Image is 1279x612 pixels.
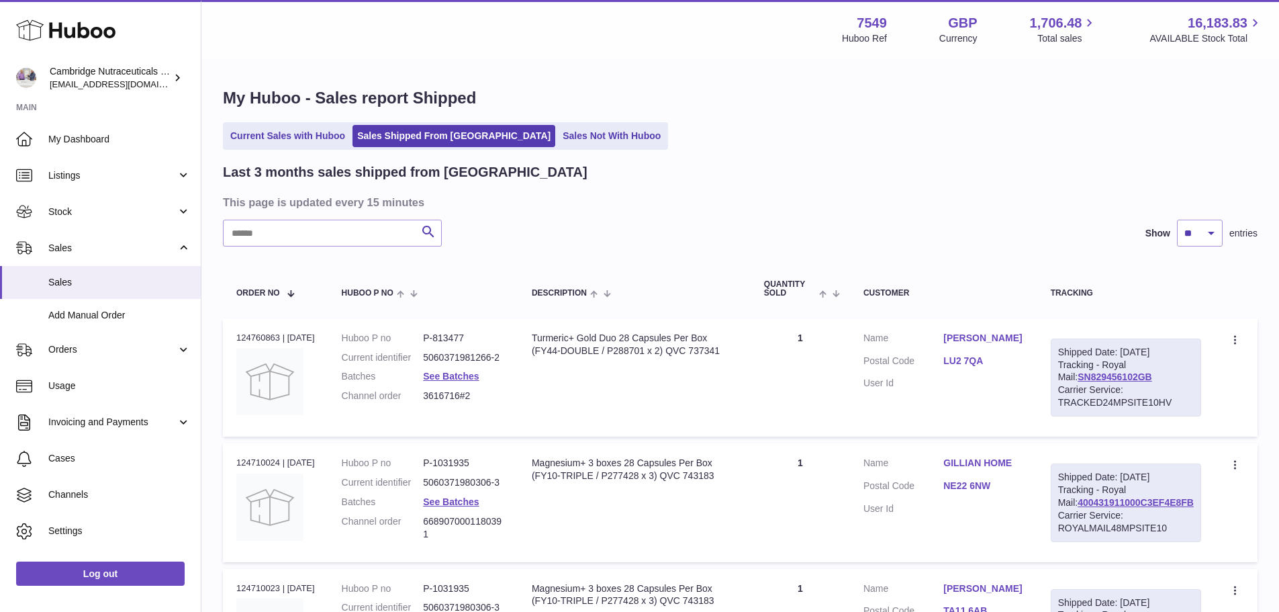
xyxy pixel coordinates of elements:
h3: This page is updated every 15 minutes [223,195,1254,210]
dt: Channel order [342,515,424,541]
a: [PERSON_NAME] [943,582,1023,595]
dd: P-1031935 [423,457,505,470]
div: Huboo Ref [842,32,887,45]
span: Huboo P no [342,289,393,298]
div: Carrier Service: ROYALMAIL48MPSITE10 [1058,509,1194,535]
div: 124710023 | [DATE] [236,582,315,595]
img: no-photo.jpg [236,474,303,541]
span: [EMAIL_ADDRESS][DOMAIN_NAME] [50,79,197,89]
dt: Current identifier [342,351,424,364]
dt: Channel order [342,390,424,402]
strong: GBP [948,14,977,32]
a: See Batches [423,496,479,507]
div: Tracking [1051,289,1201,298]
div: Cambridge Nutraceuticals Ltd [50,65,171,91]
a: 1,706.48 Total sales [1030,14,1098,45]
span: Orders [48,343,177,356]
div: Magnesium+ 3 boxes 28 Capsules Per Box (FY10-TRIPLE / P277428 x 3) QVC 743183 [532,582,737,608]
span: 1,706.48 [1030,14,1082,32]
img: internalAdmin-7549@internal.huboo.com [16,68,36,88]
a: NE22 6NW [943,480,1023,492]
span: entries [1229,227,1258,240]
div: Currency [939,32,978,45]
div: Carrier Service: TRACKED24MPSITE10HV [1058,384,1194,409]
a: Sales Not With Huboo [558,125,665,147]
dt: Batches [342,370,424,383]
span: Description [532,289,587,298]
span: Stock [48,206,177,218]
a: Log out [16,562,185,586]
td: 1 [751,443,850,562]
dd: 5060371981266-2 [423,351,505,364]
span: Settings [48,525,191,537]
a: GILLIAN HOME [943,457,1023,470]
dd: 5060371980306-3 [423,476,505,489]
a: Current Sales with Huboo [226,125,350,147]
span: Invoicing and Payments [48,416,177,429]
span: 16,183.83 [1188,14,1247,32]
dt: Batches [342,496,424,509]
span: Sales [48,242,177,255]
span: AVAILABLE Stock Total [1149,32,1263,45]
dd: P-1031935 [423,582,505,595]
span: Order No [236,289,280,298]
dd: 6689070001180391 [423,515,505,541]
div: Shipped Date: [DATE] [1058,346,1194,359]
a: LU2 7QA [943,355,1023,367]
span: Cases [48,452,191,465]
dt: Name [863,457,943,473]
span: My Dashboard [48,133,191,146]
dt: Postal Code [863,355,943,371]
div: Shipped Date: [DATE] [1058,597,1194,609]
a: 16,183.83 AVAILABLE Stock Total [1149,14,1263,45]
div: Magnesium+ 3 boxes 28 Capsules Per Box (FY10-TRIPLE / P277428 x 3) QVC 743183 [532,457,737,482]
span: Sales [48,276,191,289]
span: Channels [48,488,191,501]
dt: Name [863,332,943,348]
dd: P-813477 [423,332,505,345]
a: [PERSON_NAME] [943,332,1023,345]
dt: Postal Code [863,480,943,496]
div: Shipped Date: [DATE] [1058,471,1194,484]
div: 124760863 | [DATE] [236,332,315,344]
dt: User Id [863,377,943,390]
a: Sales Shipped From [GEOGRAPHIC_DATA] [352,125,555,147]
dt: Huboo P no [342,582,424,595]
h2: Last 3 months sales shipped from [GEOGRAPHIC_DATA] [223,163,587,181]
dt: Huboo P no [342,457,424,470]
a: 400431911000C3EF4E8FB [1078,497,1194,508]
h1: My Huboo - Sales report Shipped [223,87,1258,109]
strong: 7549 [857,14,887,32]
dd: 3616716#2 [423,390,505,402]
span: Add Manual Order [48,309,191,322]
a: See Batches [423,371,479,382]
div: Turmeric+ Gold Duo 28 Capsules Per Box (FY44-DOUBLE / P288701 x 2) QVC 737341 [532,332,737,357]
dt: Current identifier [342,476,424,489]
span: Usage [48,380,191,392]
label: Show [1145,227,1170,240]
dt: User Id [863,502,943,515]
dt: Huboo P no [342,332,424,345]
td: 1 [751,318,850,437]
span: Quantity Sold [764,280,816,298]
div: Tracking - Royal Mail: [1051,464,1201,541]
a: SN829456102GB [1078,371,1152,382]
span: Listings [48,169,177,182]
div: 124710024 | [DATE] [236,457,315,469]
span: Total sales [1037,32,1097,45]
div: Customer [863,289,1024,298]
img: no-photo.jpg [236,348,303,415]
div: Tracking - Royal Mail: [1051,339,1201,417]
dt: Name [863,582,943,599]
